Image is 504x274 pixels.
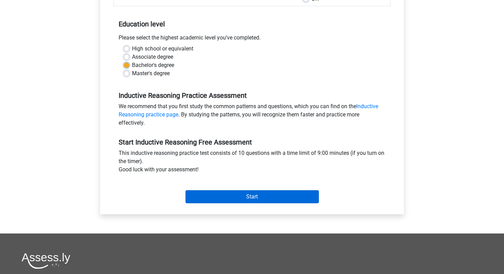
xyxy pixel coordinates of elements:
div: We recommend that you first study the common patterns and questions, which you can find on the . ... [113,102,391,130]
div: This inductive reasoning practice test consists of 10 questions with a time limit of 9:00 minutes... [113,149,391,176]
div: Please select the highest academic level you’ve completed. [113,34,391,45]
h5: Start Inductive Reasoning Free Assessment [119,138,385,146]
h5: Education level [119,17,385,31]
img: Assessly logo [22,253,70,269]
label: Associate degree [132,53,173,61]
label: Master's degree [132,69,170,78]
label: Bachelor's degree [132,61,174,69]
input: Start [185,190,319,203]
h5: Inductive Reasoning Practice Assessment [119,91,385,100]
label: High school or equivalent [132,45,193,53]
